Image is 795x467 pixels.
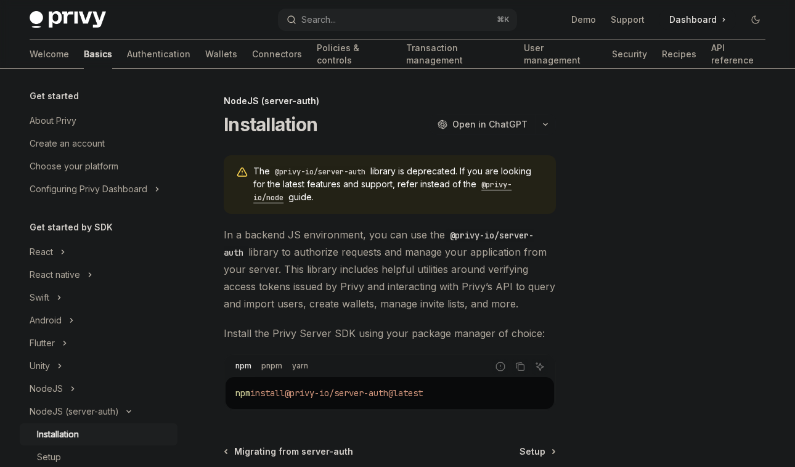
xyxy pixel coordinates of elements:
[270,166,370,178] code: @privy-io/server-auth
[611,14,645,26] a: Support
[746,10,765,30] button: Toggle dark mode
[662,39,696,69] a: Recipes
[512,359,528,375] button: Copy the contents from the code block
[20,110,177,132] a: About Privy
[406,39,509,69] a: Transaction management
[20,155,177,177] a: Choose your platform
[30,113,76,128] div: About Privy
[84,39,112,69] a: Basics
[30,89,79,104] h5: Get started
[301,12,336,27] div: Search...
[253,165,544,204] span: The library is deprecated. If you are looking for the latest features and support, refer instead ...
[20,241,177,263] button: Toggle React section
[224,95,556,107] div: NodeJS (server-auth)
[30,136,105,151] div: Create an account
[20,332,177,354] button: Toggle Flutter section
[20,178,177,200] button: Toggle Configuring Privy Dashboard section
[452,118,528,131] span: Open in ChatGPT
[30,404,119,419] div: NodeJS (server-auth)
[571,14,596,26] a: Demo
[278,9,516,31] button: Open search
[37,427,79,442] div: Installation
[30,159,118,174] div: Choose your platform
[232,359,255,373] div: npm
[224,226,556,312] span: In a backend JS environment, you can use the library to authorize requests and manage your applic...
[30,381,63,396] div: NodeJS
[20,355,177,377] button: Toggle Unity section
[30,182,147,197] div: Configuring Privy Dashboard
[250,388,285,399] span: install
[20,400,177,423] button: Toggle NodeJS (server-auth) section
[317,39,391,69] a: Policies & controls
[285,388,423,399] span: @privy-io/server-auth@latest
[258,359,286,373] div: pnpm
[430,114,535,135] button: Open in ChatGPT
[524,39,597,69] a: User management
[711,39,765,69] a: API reference
[492,359,508,375] button: Report incorrect code
[669,14,717,26] span: Dashboard
[224,325,556,342] span: Install the Privy Server SDK using your package manager of choice:
[235,388,250,399] span: npm
[30,313,62,328] div: Android
[30,39,69,69] a: Welcome
[659,10,736,30] a: Dashboard
[20,309,177,331] button: Toggle Android section
[612,39,647,69] a: Security
[30,336,55,351] div: Flutter
[288,359,312,373] div: yarn
[253,179,512,204] code: @privy-io/node
[532,359,548,375] button: Ask AI
[224,113,317,136] h1: Installation
[20,286,177,309] button: Toggle Swift section
[20,423,177,445] a: Installation
[236,166,248,179] svg: Warning
[20,264,177,286] button: Toggle React native section
[30,245,53,259] div: React
[30,267,80,282] div: React native
[127,39,190,69] a: Authentication
[30,359,50,373] div: Unity
[20,378,177,400] button: Toggle NodeJS section
[252,39,302,69] a: Connectors
[37,450,61,465] div: Setup
[253,179,512,202] a: @privy-io/node
[30,290,49,305] div: Swift
[205,39,237,69] a: Wallets
[20,132,177,155] a: Create an account
[30,11,106,28] img: dark logo
[30,220,113,235] h5: Get started by SDK
[497,15,510,25] span: ⌘ K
